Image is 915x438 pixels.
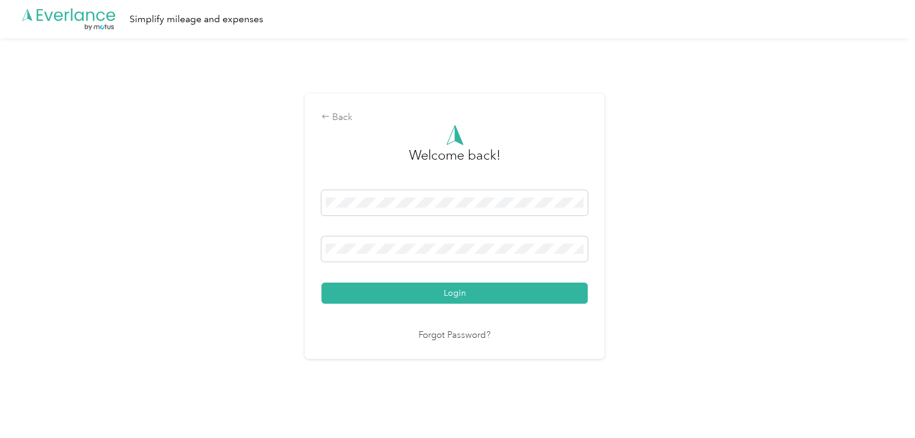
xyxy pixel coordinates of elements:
[848,371,915,438] iframe: Everlance-gr Chat Button Frame
[321,283,588,304] button: Login
[130,12,263,27] div: Simplify mileage and expenses
[321,110,588,125] div: Back
[409,145,501,178] h3: greeting
[419,329,490,343] a: Forgot Password?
